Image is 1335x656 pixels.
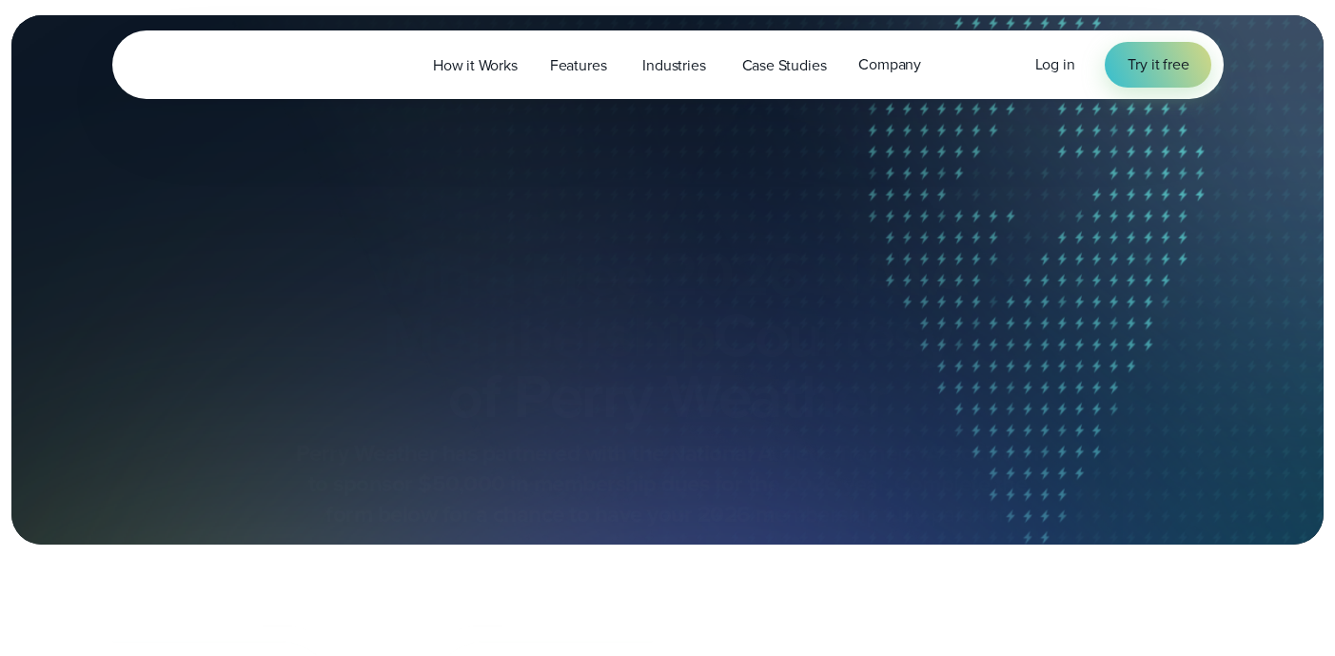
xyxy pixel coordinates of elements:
[1035,53,1075,76] a: Log in
[1128,53,1188,76] span: Try it free
[742,54,827,77] span: Case Studies
[642,54,705,77] span: Industries
[433,54,518,77] span: How it Works
[1105,42,1211,88] a: Try it free
[550,54,607,77] span: Features
[726,46,843,85] a: Case Studies
[858,53,921,76] span: Company
[1035,53,1075,75] span: Log in
[417,46,534,85] a: How it Works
